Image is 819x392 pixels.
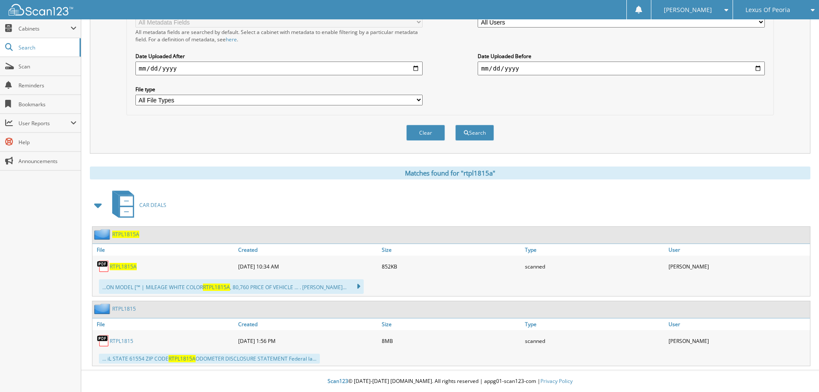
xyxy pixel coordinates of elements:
[666,244,810,256] a: User
[99,354,320,364] div: ... iL STATE 61554 ZIP CODE ODOMETER DISCLOSURE STATEMENT Federal la...
[97,260,110,273] img: PDF.png
[169,355,196,362] span: RTPL1815A
[523,318,666,330] a: Type
[92,244,236,256] a: File
[139,201,166,209] span: CAR DEALS
[135,52,423,60] label: Date Uploaded After
[236,244,380,256] a: Created
[664,7,712,12] span: [PERSON_NAME]
[97,334,110,347] img: PDF.png
[81,371,819,392] div: © [DATE]-[DATE] [DOMAIN_NAME]. All rights reserved | appg01-scan123-com |
[523,258,666,275] div: scanned
[18,139,77,146] span: Help
[18,120,71,127] span: User Reports
[380,258,523,275] div: 852KB
[94,229,112,240] img: folder2.png
[135,28,423,43] div: All metadata fields are searched by default. Select a cabinet with metadata to enable filtering b...
[99,279,364,294] div: ...ON MODEL [™ | MILEAGE WHITE COLOR , 80,760 PRICE OF VEHICLE ... . [PERSON_NAME]...
[90,167,810,179] div: Matches found for "rtpl1815a"
[540,377,573,385] a: Privacy Policy
[666,332,810,349] div: [PERSON_NAME]
[203,284,230,291] span: RTPL1815A
[776,351,819,392] iframe: Chat Widget
[18,82,77,89] span: Reminders
[9,4,73,15] img: scan123-logo-white.svg
[135,62,423,75] input: start
[380,332,523,349] div: 8MB
[328,377,348,385] span: Scan123
[666,258,810,275] div: [PERSON_NAME]
[18,25,71,32] span: Cabinets
[236,258,380,275] div: [DATE] 10:34 AM
[236,332,380,349] div: [DATE] 1:56 PM
[18,63,77,70] span: Scan
[523,244,666,256] a: Type
[112,305,136,312] a: RTPL1815
[380,318,523,330] a: Size
[18,44,75,51] span: Search
[110,263,137,270] a: RTPL1815A
[666,318,810,330] a: User
[745,7,790,12] span: Lexus Of Peoria
[18,101,77,108] span: Bookmarks
[478,62,765,75] input: end
[110,337,133,345] a: RTPL1815
[523,332,666,349] div: scanned
[236,318,380,330] a: Created
[94,303,112,314] img: folder2.png
[112,231,139,238] a: RTPL1815A
[478,52,765,60] label: Date Uploaded Before
[107,188,166,222] a: CAR DEALS
[380,244,523,256] a: Size
[455,125,494,141] button: Search
[406,125,445,141] button: Clear
[226,36,237,43] a: here
[18,157,77,165] span: Announcements
[92,318,236,330] a: File
[135,86,423,93] label: File type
